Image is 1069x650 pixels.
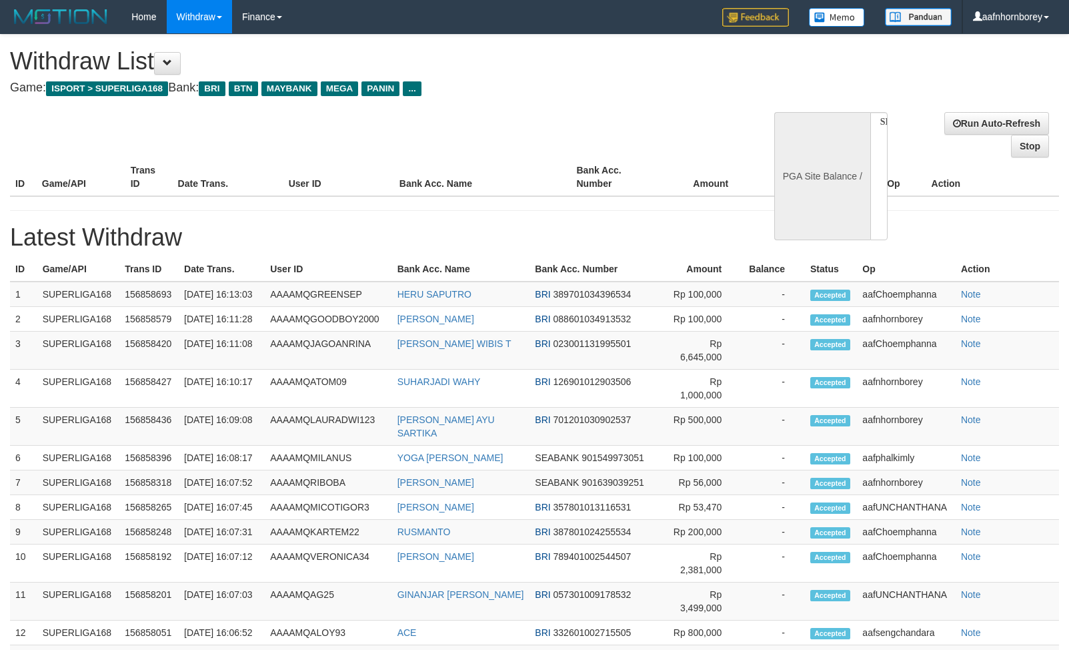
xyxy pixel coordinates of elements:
[119,307,179,332] td: 156858579
[397,414,495,438] a: [PERSON_NAME] AYU SARTIKA
[961,376,981,387] a: Note
[857,470,956,495] td: aafnhornborey
[742,621,805,645] td: -
[882,158,926,196] th: Op
[10,282,37,307] td: 1
[944,112,1049,135] a: Run Auto-Refresh
[662,470,742,495] td: Rp 56,000
[535,289,550,300] span: BRI
[119,332,179,370] td: 156858420
[662,545,742,583] td: Rp 2,381,000
[535,551,550,562] span: BRI
[742,583,805,621] td: -
[961,527,981,537] a: Note
[961,477,981,488] a: Note
[535,627,550,638] span: BRI
[535,314,550,324] span: BRI
[554,502,632,513] span: 357801013116531
[37,446,119,470] td: SUPERLIGA168
[265,332,391,370] td: AAAAMQJAGOANRINA
[810,339,850,350] span: Accepted
[10,332,37,370] td: 3
[10,257,37,282] th: ID
[397,589,524,600] a: GINANJAR [PERSON_NAME]
[179,470,265,495] td: [DATE] 16:07:52
[662,257,742,282] th: Amount
[37,282,119,307] td: SUPERLIGA168
[805,257,857,282] th: Status
[265,408,391,446] td: AAAAMQLAURADWI123
[10,446,37,470] td: 6
[857,621,956,645] td: aafsengchandara
[662,370,742,408] td: Rp 1,000,000
[199,81,225,96] span: BRI
[37,621,119,645] td: SUPERLIGA168
[742,408,805,446] td: -
[662,520,742,545] td: Rp 200,000
[397,452,503,463] a: YOGA [PERSON_NAME]
[554,627,632,638] span: 332601002715505
[119,370,179,408] td: 156858427
[10,7,111,27] img: MOTION_logo.png
[10,583,37,621] td: 11
[956,257,1059,282] th: Action
[179,520,265,545] td: [DATE] 16:07:31
[10,621,37,645] td: 12
[397,338,511,349] a: [PERSON_NAME] WIBIS T
[397,376,481,387] a: SUHARJADI WAHY
[37,332,119,370] td: SUPERLIGA168
[10,495,37,520] td: 8
[361,81,399,96] span: PANIN
[857,257,956,282] th: Op
[961,314,981,324] a: Note
[582,477,644,488] span: 901639039251
[535,477,579,488] span: SEABANK
[403,81,421,96] span: ...
[662,332,742,370] td: Rp 6,645,000
[397,314,474,324] a: [PERSON_NAME]
[810,314,850,326] span: Accepted
[10,545,37,583] td: 10
[179,495,265,520] td: [DATE] 16:07:45
[10,224,1059,251] h1: Latest Withdraw
[265,545,391,583] td: AAAAMQVERONICA34
[662,282,742,307] td: Rp 100,000
[179,621,265,645] td: [DATE] 16:06:52
[810,453,850,464] span: Accepted
[10,48,700,75] h1: Withdraw List
[179,307,265,332] td: [DATE] 16:11:28
[321,81,359,96] span: MEGA
[37,583,119,621] td: SUPERLIGA168
[742,446,805,470] td: -
[10,81,700,95] h4: Game: Bank:
[119,470,179,495] td: 156858318
[179,332,265,370] td: [DATE] 16:11:08
[961,414,981,425] a: Note
[535,527,550,537] span: BRI
[10,158,37,196] th: ID
[857,495,956,520] td: aafUNCHANTHANA
[535,376,550,387] span: BRI
[46,81,168,96] span: ISPORT > SUPERLIGA168
[660,158,748,196] th: Amount
[397,477,474,488] a: [PERSON_NAME]
[662,621,742,645] td: Rp 800,000
[265,307,391,332] td: AAAAMQGOODBOY2000
[265,282,391,307] td: AAAAMQGREENSEP
[10,470,37,495] td: 7
[37,158,125,196] th: Game/API
[742,332,805,370] td: -
[535,414,550,425] span: BRI
[961,551,981,562] a: Note
[662,307,742,332] td: Rp 100,000
[554,376,632,387] span: 126901012903506
[810,503,850,514] span: Accepted
[179,408,265,446] td: [DATE] 16:09:08
[173,158,283,196] th: Date Trans.
[857,282,956,307] td: aafChoemphanna
[742,370,805,408] td: -
[37,370,119,408] td: SUPERLIGA168
[748,158,830,196] th: Balance
[662,495,742,520] td: Rp 53,470
[535,502,550,513] span: BRI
